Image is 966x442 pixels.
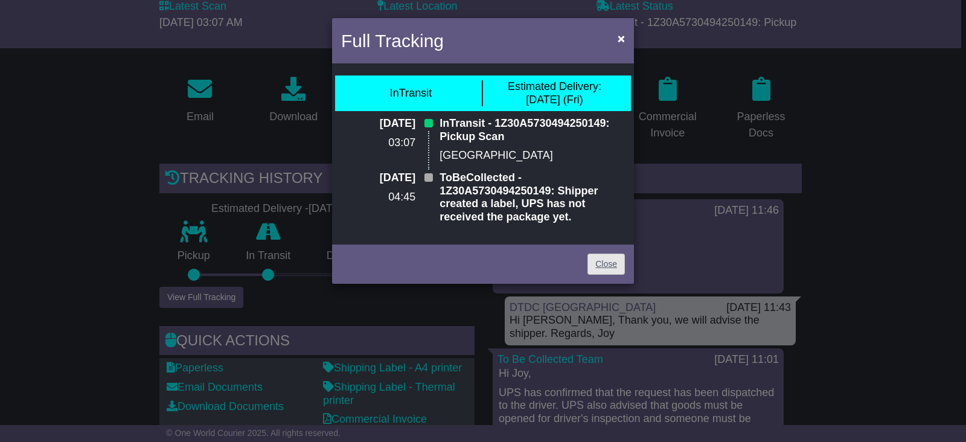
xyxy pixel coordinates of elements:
[508,80,601,92] span: Estimated Delivery:
[390,87,432,100] div: InTransit
[341,27,444,54] h4: Full Tracking
[440,117,625,143] p: InTransit - 1Z30A5730494250149: Pickup Scan
[341,191,415,204] p: 04:45
[618,31,625,45] span: ×
[341,117,415,130] p: [DATE]
[612,26,631,51] button: Close
[341,171,415,185] p: [DATE]
[508,80,601,106] div: [DATE] (Fri)
[341,136,415,150] p: 03:07
[440,149,625,162] p: [GEOGRAPHIC_DATA]
[587,254,625,275] a: Close
[440,171,625,223] p: ToBeCollected - 1Z30A5730494250149: Shipper created a label, UPS has not received the package yet.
